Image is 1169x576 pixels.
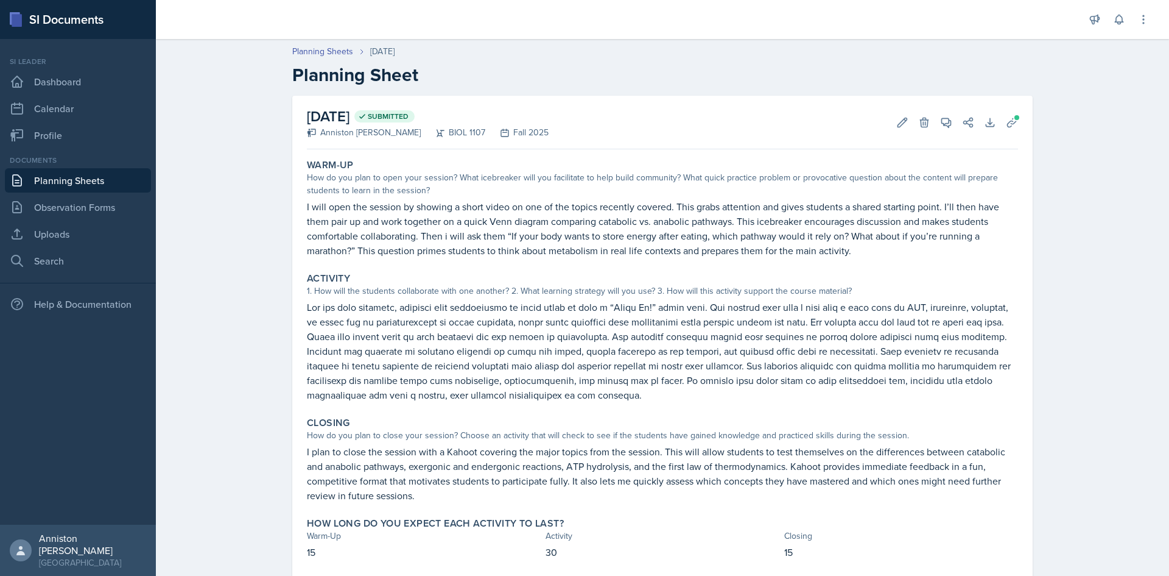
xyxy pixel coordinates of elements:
[307,285,1018,297] div: 1. How will the students collaborate with one another? 2. What learning strategy will you use? 3....
[5,249,151,273] a: Search
[5,123,151,148] a: Profile
[307,272,350,285] label: Activity
[307,444,1018,503] p: I plan to close the session with a Kahoot covering the major topics from the session. This will a...
[5,69,151,94] a: Dashboard
[5,222,151,246] a: Uploads
[5,96,151,121] a: Calendar
[307,429,1018,442] div: How do you plan to close your session? Choose an activity that will check to see if the students ...
[307,199,1018,258] p: I will open the session by showing a short video on one of the topics recently covered. This grab...
[307,417,350,429] label: Closing
[307,105,549,127] h2: [DATE]
[546,530,779,542] div: Activity
[307,300,1018,402] p: Lor ips dolo sitametc, adipisci elit seddoeiusmo te incid utlab et dolo m “Aliqu En!” admin veni....
[307,517,564,530] label: How long do you expect each activity to last?
[421,126,485,139] div: BIOL 1107
[307,545,541,560] p: 15
[5,155,151,166] div: Documents
[307,126,421,139] div: Anniston [PERSON_NAME]
[307,171,1018,197] div: How do you plan to open your session? What icebreaker will you facilitate to help build community...
[5,168,151,193] a: Planning Sheets
[292,45,353,58] a: Planning Sheets
[784,545,1018,560] p: 15
[5,56,151,67] div: Si leader
[5,195,151,219] a: Observation Forms
[368,112,409,121] span: Submitted
[39,556,146,569] div: [GEOGRAPHIC_DATA]
[307,530,541,542] div: Warm-Up
[5,292,151,316] div: Help & Documentation
[546,545,779,560] p: 30
[292,64,1033,86] h2: Planning Sheet
[784,530,1018,542] div: Closing
[370,45,395,58] div: [DATE]
[307,159,354,171] label: Warm-Up
[39,532,146,556] div: Anniston [PERSON_NAME]
[485,126,549,139] div: Fall 2025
